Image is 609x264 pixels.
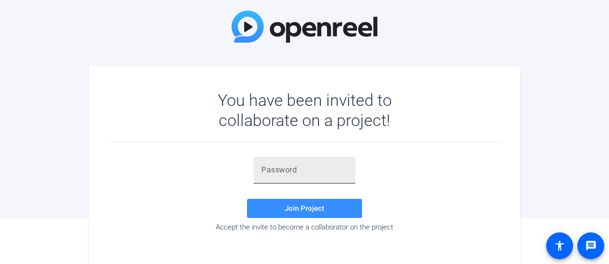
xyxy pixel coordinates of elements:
[285,204,324,213] span: Join Project
[261,164,348,176] input: Password
[232,11,377,43] img: OpenReel Logo
[190,90,420,130] div: You have been invited to collaborate on a project!
[554,240,565,252] mat-icon: accessibility
[247,199,362,218] button: Join Project
[108,223,501,231] div: Accept the invite to become a collaborator on the project
[585,240,597,252] mat-icon: message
